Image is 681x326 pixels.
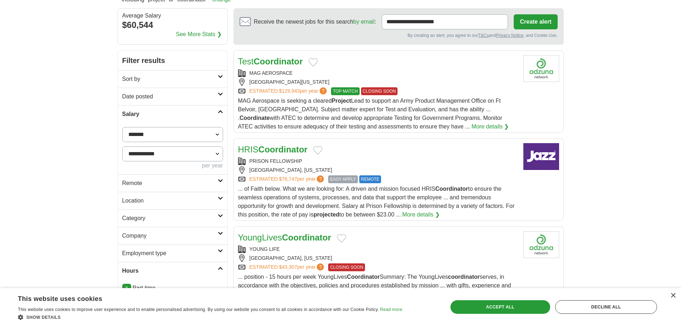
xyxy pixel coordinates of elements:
[250,263,326,271] a: ESTIMATED:$43,307per year?
[478,33,489,38] a: T&Cs
[317,175,324,183] span: ?
[314,211,339,218] strong: projected
[331,87,359,95] span: TOP MATCH
[26,315,61,320] span: Show details
[122,196,218,205] h2: Location
[279,264,297,270] span: $43,307
[118,192,227,209] a: Location
[122,179,218,188] h2: Remote
[240,32,558,39] div: By creating an alert, you agree to our and , and Cookie Use.
[122,92,218,101] h2: Date posted
[347,274,380,280] strong: Coordinator
[122,284,131,292] a: X
[118,70,227,88] a: Sort by
[122,232,218,240] h2: Company
[328,175,357,183] span: EASY APPLY
[118,262,227,279] a: Hours
[523,231,559,258] img: Company logo
[118,105,227,123] a: Salary
[238,57,303,66] a: TestCoordinator
[309,58,318,67] button: Add to favorite jobs
[238,166,518,174] div: [GEOGRAPHIC_DATA], [US_STATE]
[238,245,518,253] div: YOUNG LIFE
[337,234,346,243] button: Add to favorite jobs
[122,110,218,118] h2: Salary
[514,14,557,29] button: Create alert
[238,78,518,86] div: [GEOGRAPHIC_DATA][US_STATE]
[238,98,502,130] span: MAG Aerospace is seeking a cleared Lead to support an Army Product Management Office on Ft Belvoi...
[555,300,657,314] div: Decline all
[238,254,518,262] div: [GEOGRAPHIC_DATA], [US_STATE]
[317,263,324,271] span: ?
[472,122,509,131] a: More details ❯
[250,87,329,95] a: ESTIMATED:$129,943per year?
[258,145,307,154] strong: Coordinator
[254,57,303,66] strong: Coordinator
[279,88,300,94] span: $129,943
[320,87,327,94] span: ?
[238,157,518,165] div: PRISON FELLOWSHIP
[254,18,376,26] span: Receive the newest jobs for this search :
[523,143,559,170] img: Company logo
[380,307,402,312] a: Read more, opens a new window
[250,175,326,183] a: ESTIMATED:$76,747per year?
[496,33,523,38] a: Privacy Notice
[353,19,375,25] a: by email
[361,87,398,95] span: CLOSING SOON
[448,274,480,280] strong: coordinator
[122,19,223,31] div: $60,544
[122,75,218,83] h2: Sort by
[18,307,379,312] span: This website uses cookies to improve user experience and to enable personalised advertising. By u...
[118,244,227,262] a: Employment type
[122,13,223,19] div: Average Salary
[238,274,511,306] span: ... position - 15 hours per week YoungLives Summary: The YoungLives serves, in accordance with th...
[122,284,223,292] li: Part time
[238,145,308,154] a: HRISCoordinator
[328,263,365,271] span: CLOSING SOON
[118,227,227,244] a: Company
[118,209,227,227] a: Category
[238,186,515,218] span: ... of Faith below. What we are looking for: A driven and mission focused HRIS to ensure the seam...
[238,69,518,77] div: MAG AEROSPACE
[118,51,227,70] h2: Filter results
[18,313,402,321] div: Show details
[238,233,331,242] a: YoungLivesCoordinator
[122,214,218,223] h2: Category
[240,115,270,121] strong: Coordinate
[523,55,559,82] img: Company logo
[402,210,440,219] a: More details ❯
[279,176,297,182] span: $76,747
[118,174,227,192] a: Remote
[18,292,384,303] div: This website uses cookies
[176,30,222,39] a: See More Stats ❯
[670,293,676,298] div: Close
[435,186,468,192] strong: Coordinator
[122,161,223,170] div: per year
[332,98,351,104] strong: Project
[313,146,322,155] button: Add to favorite jobs
[118,88,227,105] a: Date posted
[359,175,381,183] span: REMOTE
[450,300,550,314] div: Accept all
[122,267,218,275] h2: Hours
[122,249,218,258] h2: Employment type
[282,233,331,242] strong: Coordinator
